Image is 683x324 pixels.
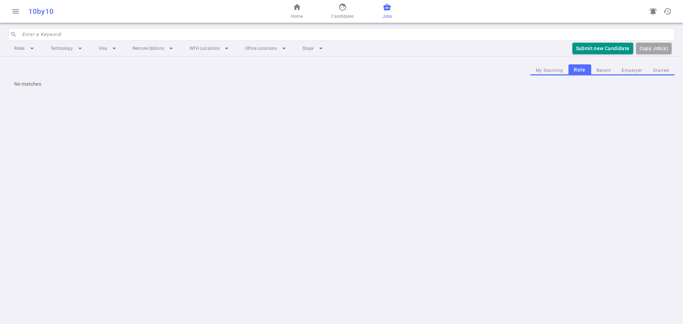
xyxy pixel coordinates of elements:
li: Remote Options [127,42,181,55]
span: business_center [383,3,391,11]
li: Stage [297,42,331,55]
span: Home [291,13,303,20]
a: Go to see announcements [646,4,660,18]
span: menu [11,7,20,16]
a: Jobs [382,3,392,20]
li: Roles [9,42,42,55]
button: Submit new Candidate [572,43,633,54]
button: Starred [648,66,674,75]
span: history [663,7,672,16]
a: Candidates [331,3,354,20]
button: Open history [660,4,674,18]
button: My Sourcing [530,66,568,75]
a: Home [291,3,303,20]
li: Technology [45,42,90,55]
button: Employer [616,66,648,75]
li: Office Locations [239,42,294,55]
li: Visa [93,42,124,55]
button: Recent [591,66,616,75]
span: home [293,3,301,11]
button: Open menu [9,4,23,18]
span: Jobs [382,13,392,20]
span: Candidates [331,13,354,20]
span: search [10,31,17,38]
span: notifications_active [649,7,657,16]
div: 10by10 [28,7,225,16]
button: Role [568,64,591,75]
span: face [338,3,347,11]
div: No matches [9,75,674,92]
li: WFH Locations [184,42,237,55]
